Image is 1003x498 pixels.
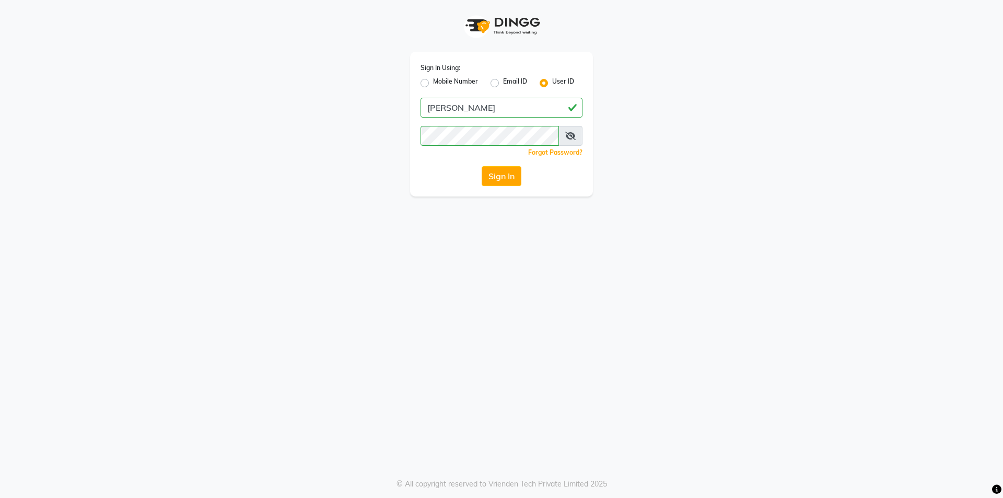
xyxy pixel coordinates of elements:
label: User ID [552,77,574,89]
input: Username [421,126,559,146]
label: Mobile Number [433,77,478,89]
img: logo1.svg [460,10,543,41]
label: Email ID [503,77,527,89]
a: Forgot Password? [528,148,582,156]
button: Sign In [482,166,521,186]
label: Sign In Using: [421,63,460,73]
input: Username [421,98,582,118]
